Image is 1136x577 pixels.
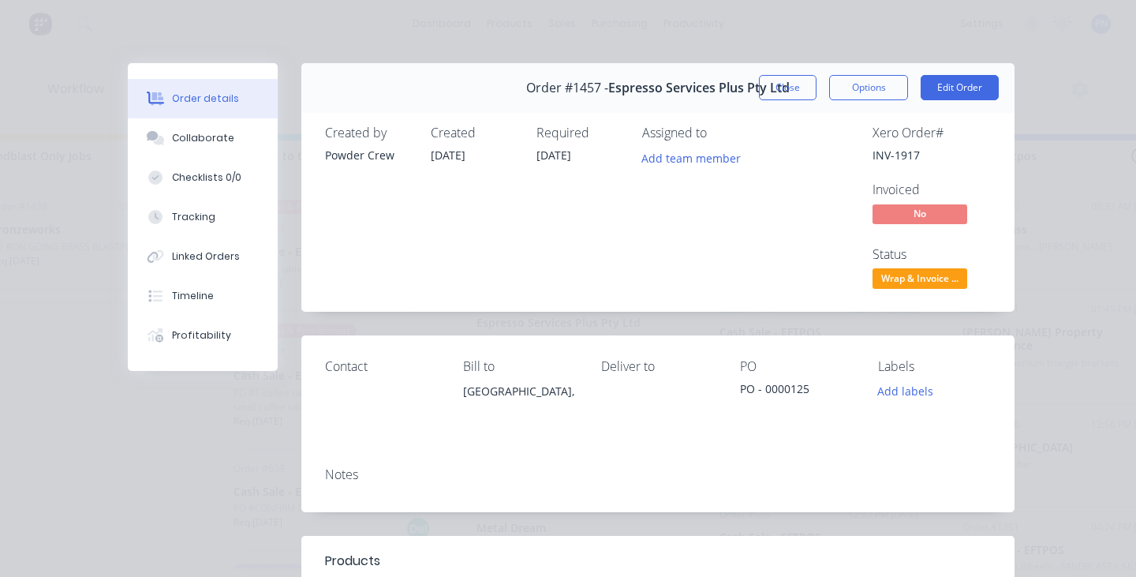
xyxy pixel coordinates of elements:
span: No [873,204,967,224]
div: Timeline [172,289,214,303]
button: Collaborate [128,118,278,158]
span: Order #1457 - [526,81,608,96]
button: Wrap & Invoice ... [873,268,967,292]
div: Required [536,126,623,141]
button: Tracking [128,197,278,237]
span: Wrap & Invoice ... [873,268,967,288]
div: Contact [325,359,438,374]
button: Options [829,75,908,100]
div: [GEOGRAPHIC_DATA], [463,380,576,403]
div: Linked Orders [172,249,240,264]
button: Timeline [128,276,278,316]
div: Invoiced [873,182,991,197]
div: Status [873,247,991,262]
div: [GEOGRAPHIC_DATA], [463,380,576,431]
div: Order details [172,92,239,106]
div: Checklists 0/0 [172,170,241,185]
div: Tracking [172,210,215,224]
button: Linked Orders [128,237,278,276]
div: Assigned to [642,126,800,141]
div: Created by [325,126,412,141]
div: Products [325,552,380,571]
div: Notes [325,467,991,482]
div: Xero Order # [873,126,991,141]
div: PO [740,359,853,374]
button: Add team member [633,147,749,168]
div: Collaborate [172,131,234,145]
div: PO - 0000125 [740,380,853,403]
div: Profitability [172,328,231,343]
div: INV-1917 [873,147,991,163]
button: Order details [128,79,278,118]
button: Add team member [642,147,749,168]
span: [DATE] [536,148,571,163]
span: Espresso Services Plus Pty Ltd [608,81,790,96]
div: Powder Crew [325,147,412,163]
span: [DATE] [431,148,465,163]
div: Created [431,126,518,141]
button: Add labels [869,380,942,402]
button: Profitability [128,316,278,355]
button: Edit Order [921,75,999,100]
div: Deliver to [601,359,714,374]
button: Checklists 0/0 [128,158,278,197]
button: Close [759,75,816,100]
div: Bill to [463,359,576,374]
div: Labels [878,359,991,374]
